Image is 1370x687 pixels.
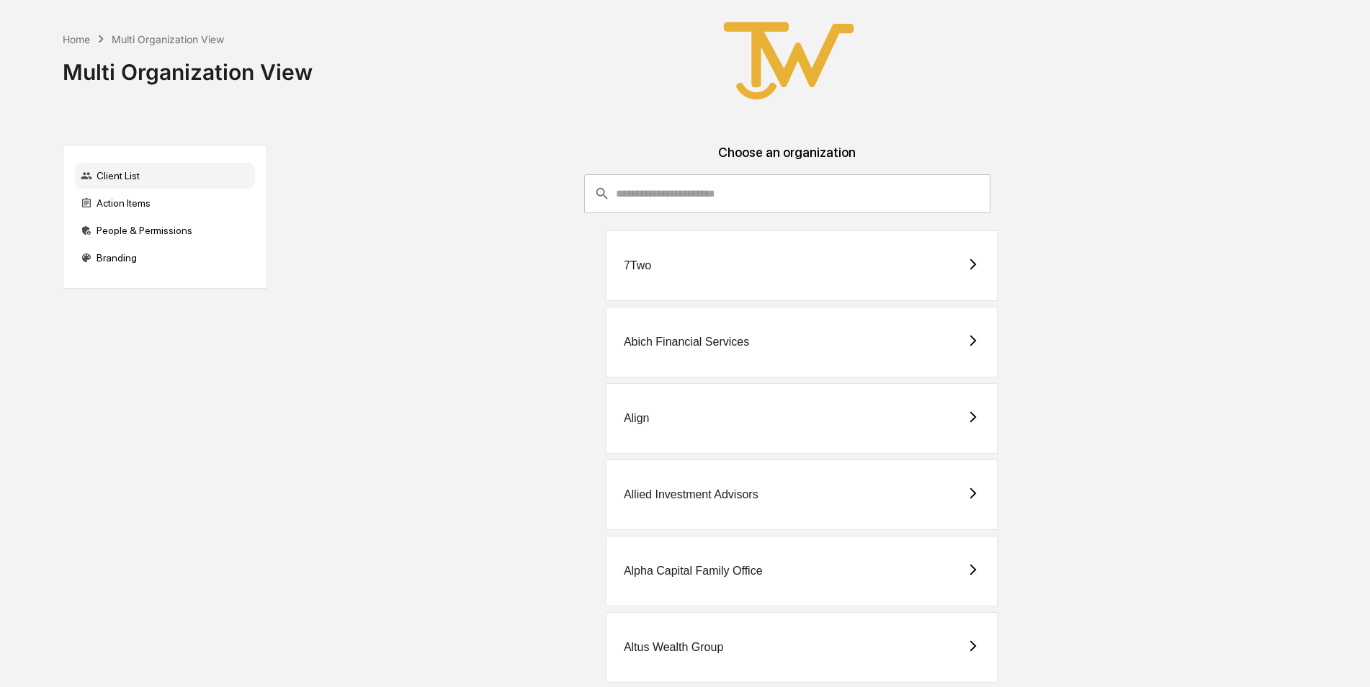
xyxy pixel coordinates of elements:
div: People & Permissions [75,217,255,243]
div: Alpha Capital Family Office [624,565,763,578]
div: Multi Organization View [112,33,224,45]
div: Home [63,33,90,45]
div: 7Two [624,259,651,272]
div: Branding [75,245,255,271]
div: Altus Wealth Group [624,641,723,654]
img: True West [717,12,861,110]
div: Align [624,412,650,425]
div: Multi Organization View [63,48,313,85]
div: consultant-dashboard__filter-organizations-search-bar [584,174,991,213]
div: Choose an organization [279,145,1296,174]
div: Abich Financial Services [624,336,749,349]
div: Allied Investment Advisors [624,488,758,501]
div: Action Items [75,190,255,216]
div: Client List [75,163,255,189]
